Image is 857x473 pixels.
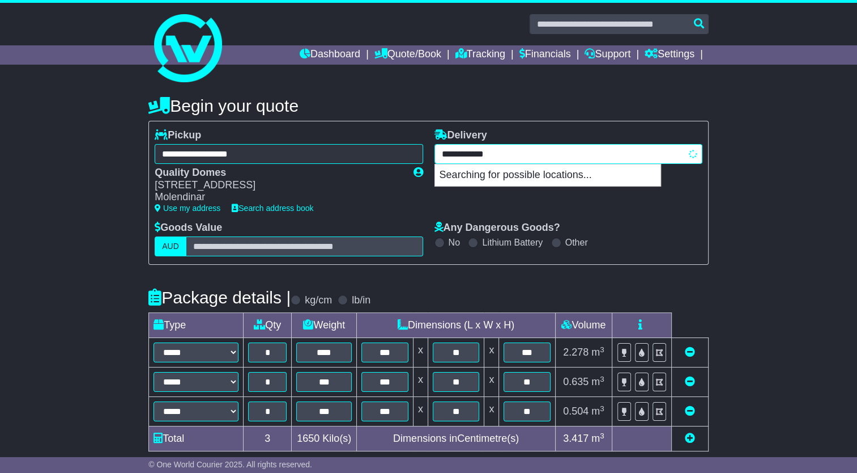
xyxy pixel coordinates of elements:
span: 1650 [297,433,319,444]
a: Search address book [232,204,313,213]
a: Financials [519,45,571,65]
td: x [484,338,499,368]
a: Remove this item [685,406,695,417]
label: kg/cm [305,294,332,307]
sup: 3 [600,432,604,440]
span: © One World Courier 2025. All rights reserved. [148,460,312,469]
label: Lithium Battery [482,237,543,248]
td: x [484,397,499,426]
td: x [484,368,499,397]
td: x [413,368,428,397]
label: Delivery [434,129,487,142]
h4: Begin your quote [148,96,709,115]
label: lb/in [352,294,370,307]
td: Dimensions in Centimetre(s) [357,426,555,451]
a: Dashboard [300,45,360,65]
span: 0.504 [563,406,589,417]
a: Support [585,45,630,65]
td: x [413,338,428,368]
h4: Package details | [148,288,291,307]
sup: 3 [600,404,604,413]
td: Type [149,313,244,338]
td: x [413,397,428,426]
td: 3 [244,426,292,451]
div: Quality Domes [155,167,402,179]
label: Pickup [155,129,201,142]
td: Volume [555,313,612,338]
a: Quote/Book [374,45,441,65]
span: m [591,376,604,387]
td: Kilo(s) [292,426,357,451]
a: Remove this item [685,347,695,358]
label: Goods Value [155,222,222,234]
label: Any Dangerous Goods? [434,222,560,234]
p: Searching for possible locations... [435,164,660,186]
span: m [591,406,604,417]
td: Dimensions (L x W x H) [357,313,555,338]
td: Qty [244,313,292,338]
label: AUD [155,236,186,256]
sup: 3 [600,375,604,383]
a: Add new item [685,433,695,444]
div: Molendinar [155,191,402,204]
a: Use my address [155,204,220,213]
sup: 3 [600,345,604,354]
a: Settings [645,45,694,65]
span: 3.417 [563,433,589,444]
td: Weight [292,313,357,338]
a: Tracking [455,45,505,65]
td: Total [149,426,244,451]
span: m [591,433,604,444]
label: No [449,237,460,248]
div: [STREET_ADDRESS] [155,179,402,192]
span: 2.278 [563,347,589,358]
span: 0.635 [563,376,589,387]
span: m [591,347,604,358]
a: Remove this item [685,376,695,387]
label: Other [565,237,588,248]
